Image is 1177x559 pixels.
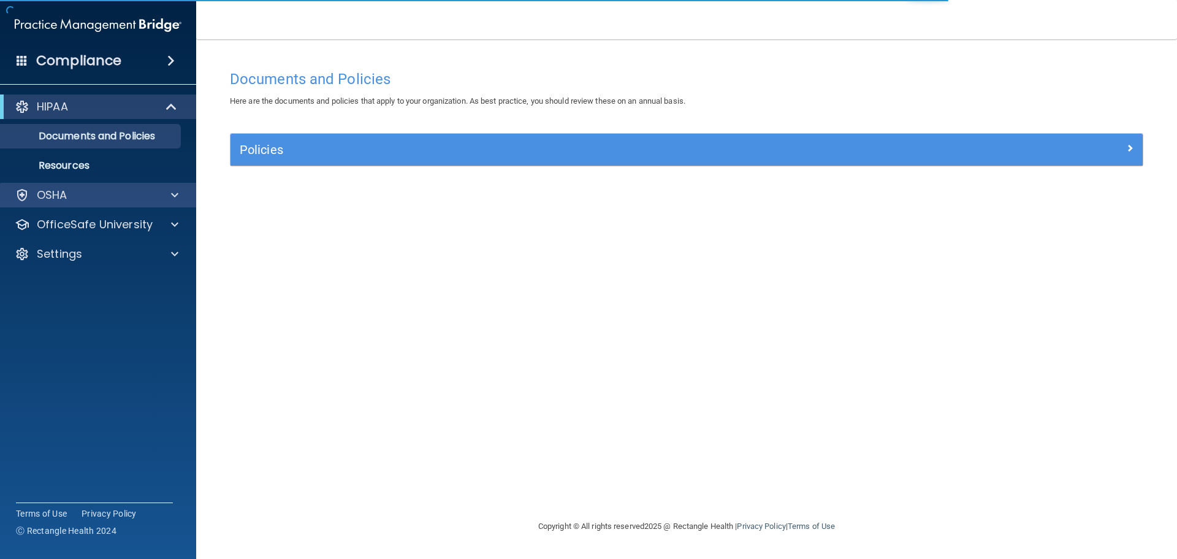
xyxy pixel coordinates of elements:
p: Resources [8,160,175,172]
a: OSHA [15,188,178,202]
a: Terms of Use [788,522,835,531]
p: Settings [37,247,82,261]
a: OfficeSafe University [15,217,178,232]
p: OfficeSafe University [37,217,153,232]
a: HIPAA [15,99,178,114]
a: Settings [15,247,178,261]
a: Policies [240,140,1133,160]
h4: Documents and Policies [230,71,1143,87]
a: Terms of Use [16,507,67,520]
span: Here are the documents and policies that apply to your organization. As best practice, you should... [230,96,685,106]
h4: Compliance [36,52,121,69]
p: OSHA [37,188,67,202]
img: PMB logo [15,13,181,37]
p: Documents and Policies [8,130,175,142]
a: Privacy Policy [82,507,137,520]
a: Privacy Policy [737,522,785,531]
p: HIPAA [37,99,68,114]
h5: Policies [240,143,905,156]
div: Copyright © All rights reserved 2025 @ Rectangle Health | | [463,507,910,546]
span: Ⓒ Rectangle Health 2024 [16,525,116,537]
